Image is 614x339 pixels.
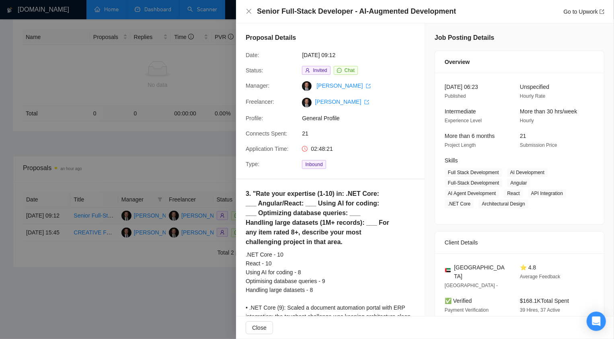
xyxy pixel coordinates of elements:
[246,8,252,14] span: close
[445,84,478,90] span: [DATE] 06:23
[520,274,561,279] span: Average Feedback
[520,84,549,90] span: Unspecified
[478,199,528,208] span: Architectural Design
[445,298,472,304] span: ✅ Verified
[302,98,312,107] img: c1qfNgxCCsITRb8HxPqxd7nUmhR6JIVtd2yTJOonyrDawkOLWgqQyTzPeSjSeb0K_M
[520,108,577,115] span: More than 30 hrs/week
[246,52,259,58] span: Date:
[302,129,423,138] span: 21
[445,142,476,148] span: Project Length
[520,307,560,313] span: 39 Hires, 37 Active
[528,189,566,198] span: API Integration
[302,160,326,169] span: Inbound
[520,133,526,139] span: 21
[246,321,273,334] button: Close
[302,146,308,152] span: clock-circle
[445,157,458,164] span: Skills
[507,179,530,187] span: Angular
[445,133,495,139] span: More than 6 months
[246,82,269,89] span: Manager:
[445,307,489,313] span: Payment Verification
[520,118,534,123] span: Hourly
[520,264,536,271] span: ⭐ 4.8
[364,100,369,105] span: export
[454,263,507,281] span: [GEOGRAPHIC_DATA]
[445,267,451,273] img: 🇦🇪
[445,179,502,187] span: Full-Stack Development
[563,8,604,15] a: Go to Upworkexport
[600,9,604,14] span: export
[246,130,287,137] span: Connects Spent:
[246,146,289,152] span: Application Time:
[246,189,390,247] h5: 3. "Rate your expertise (1-10) in: .NET Core: ___ Angular/React: ___ Using AI for coding: ___ Opt...
[302,114,423,123] span: General Profile
[316,82,371,89] a: [PERSON_NAME] export
[445,168,502,177] span: Full Stack Development
[520,298,569,304] span: $168.1K Total Spent
[587,312,606,331] div: Open Intercom Messenger
[246,33,296,43] h5: Proposal Details
[445,199,474,208] span: .NET Core
[246,8,252,15] button: Close
[445,108,476,115] span: Intermediate
[252,323,267,332] span: Close
[445,58,470,66] span: Overview
[520,93,545,99] span: Hourly Rate
[246,161,259,167] span: Type:
[507,168,548,177] span: AI Development
[445,232,594,253] div: Client Details
[366,84,371,88] span: export
[246,67,263,74] span: Status:
[315,99,369,105] a: [PERSON_NAME] export
[445,189,499,198] span: AI Agent Development
[246,99,274,105] span: Freelancer:
[305,68,310,73] span: user-add
[504,189,523,198] span: React
[345,68,355,73] span: Chat
[257,6,456,16] h4: Senior Full-Stack Developer - AI-Augmented Development
[445,283,498,288] span: [GEOGRAPHIC_DATA] -
[445,118,482,123] span: Experience Level
[302,51,423,60] span: [DATE] 09:12
[337,68,342,73] span: message
[311,146,333,152] span: 02:48:21
[520,142,557,148] span: Submission Price
[445,93,466,99] span: Published
[313,68,327,73] span: Invited
[435,33,494,43] h5: Job Posting Details
[246,115,263,121] span: Profile:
